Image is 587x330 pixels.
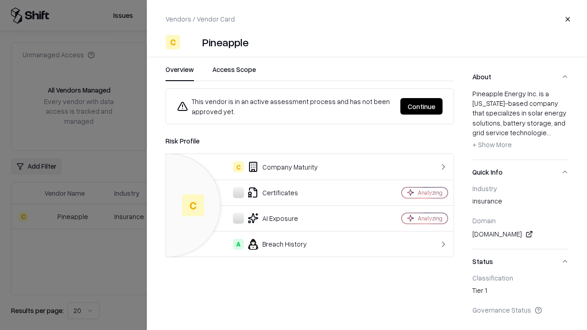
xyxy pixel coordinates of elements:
div: This vendor is in an active assessment process and has not been approved yet. [177,96,393,116]
div: C [233,161,244,172]
div: Domain [472,216,569,225]
div: [DOMAIN_NAME] [472,229,569,240]
div: Quick Info [472,184,569,249]
button: Continue [400,98,443,115]
div: AI Exposure [173,213,370,224]
button: Status [472,249,569,274]
div: Breach History [173,239,370,250]
button: About [472,65,569,89]
div: Analyzing [418,214,443,222]
span: + Show More [472,140,512,148]
div: insurance [472,196,569,209]
div: A [233,239,244,250]
div: Classification [472,274,569,282]
div: Governance Status [472,306,569,314]
div: C [166,35,180,49]
button: + Show More [472,137,512,152]
div: Analyzing [418,189,443,197]
div: C [182,194,204,216]
div: Pineapple [202,35,249,49]
button: Access Scope [212,65,256,81]
div: Tier 1 [472,286,569,298]
button: Overview [166,65,194,81]
div: About [472,89,569,159]
div: Company Maturity [173,161,370,172]
button: Quick Info [472,160,569,184]
p: Vendors / Vendor Card [166,14,235,24]
div: Risk Profile [166,135,454,146]
div: Pineapple Energy Inc. is a [US_STATE]-based company that specializes in solar energy solutions, b... [472,89,569,152]
img: Pineapple [184,35,199,49]
div: Industry [472,184,569,192]
div: Certificates [173,187,370,198]
span: ... [547,128,551,137]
